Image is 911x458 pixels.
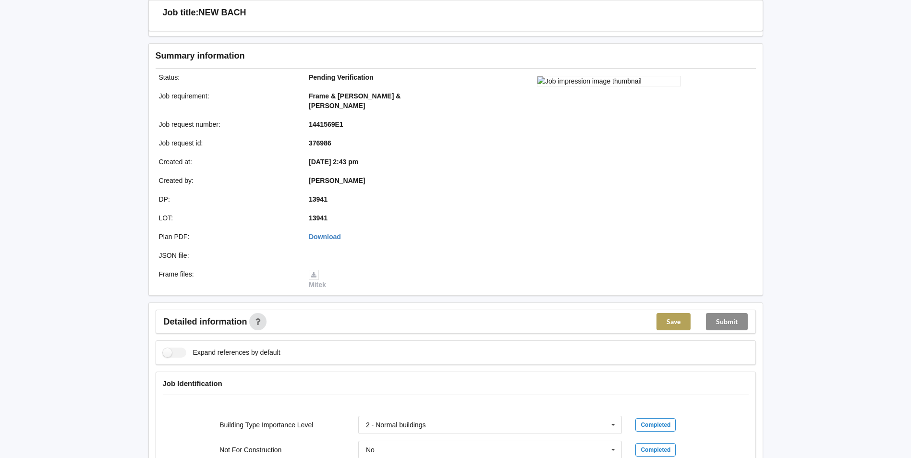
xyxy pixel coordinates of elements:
[219,421,313,429] label: Building Type Importance Level
[152,157,303,167] div: Created at :
[309,233,341,241] a: Download
[152,176,303,185] div: Created by :
[366,446,375,453] div: No
[156,50,603,61] h3: Summary information
[152,213,303,223] div: LOT :
[152,269,303,289] div: Frame files :
[309,195,328,203] b: 13941
[309,92,401,109] b: Frame & [PERSON_NAME] & [PERSON_NAME]
[152,194,303,204] div: DP :
[309,214,328,222] b: 13941
[199,7,246,18] h3: NEW BACH
[309,121,343,128] b: 1441569E1
[537,76,681,86] img: Job impression image thumbnail
[366,422,426,428] div: 2 - Normal buildings
[309,73,374,81] b: Pending Verification
[164,317,247,326] span: Detailed information
[152,91,303,110] div: Job requirement :
[656,313,691,330] button: Save
[635,418,676,432] div: Completed
[219,446,281,454] label: Not For Construction
[152,72,303,82] div: Status :
[163,7,199,18] h3: Job title:
[163,348,280,358] label: Expand references by default
[309,270,326,289] a: Mitek
[309,177,365,184] b: [PERSON_NAME]
[152,251,303,260] div: JSON file :
[163,379,749,388] h4: Job Identification
[152,120,303,129] div: Job request number :
[152,138,303,148] div: Job request id :
[309,139,331,147] b: 376986
[152,232,303,241] div: Plan PDF :
[635,443,676,457] div: Completed
[309,158,358,166] b: [DATE] 2:43 pm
